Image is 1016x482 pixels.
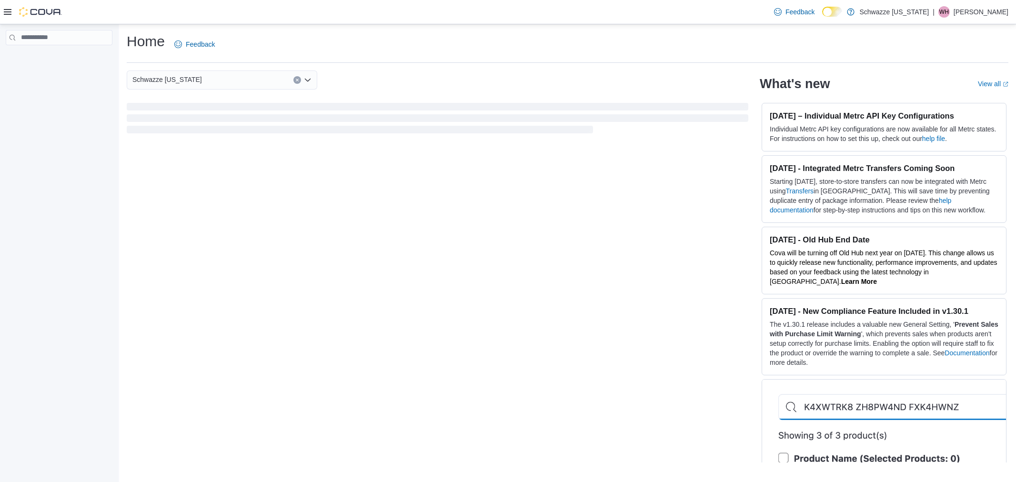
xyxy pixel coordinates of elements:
p: Starting [DATE], store-to-store transfers can now be integrated with Metrc using in [GEOGRAPHIC_D... [770,177,998,215]
a: help file [922,135,945,142]
a: Learn More [841,278,877,285]
input: Dark Mode [822,7,842,17]
span: Schwazze [US_STATE] [132,74,202,85]
span: Feedback [785,7,815,17]
p: Schwazze [US_STATE] [859,6,929,18]
h3: [DATE] - Old Hub End Date [770,235,998,244]
h3: [DATE] - Integrated Metrc Transfers Coming Soon [770,163,998,173]
span: Feedback [186,40,215,49]
a: help documentation [770,197,951,214]
nav: Complex example [6,47,112,70]
img: Cova [19,7,62,17]
p: Individual Metrc API key configurations are now available for all Metrc states. For instructions ... [770,124,998,143]
strong: Prevent Sales with Purchase Limit Warning [770,321,998,338]
h3: [DATE] – Individual Metrc API Key Configurations [770,111,998,120]
h1: Home [127,32,165,51]
button: Open list of options [304,76,312,84]
div: William Hester [938,6,950,18]
button: Clear input [293,76,301,84]
p: [PERSON_NAME] [954,6,1008,18]
a: Documentation [945,349,989,357]
h2: What's new [760,76,830,91]
p: The v1.30.1 release includes a valuable new General Setting, ' ', which prevents sales when produ... [770,320,998,367]
p: | [933,6,935,18]
a: Transfers [785,187,814,195]
span: Loading [127,105,748,135]
svg: External link [1003,81,1008,87]
a: Feedback [171,35,219,54]
h3: [DATE] - New Compliance Feature Included in v1.30.1 [770,306,998,316]
a: Feedback [770,2,818,21]
a: View allExternal link [978,80,1008,88]
span: Cova will be turning off Old Hub next year on [DATE]. This change allows us to quickly release ne... [770,249,997,285]
span: WH [939,6,949,18]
